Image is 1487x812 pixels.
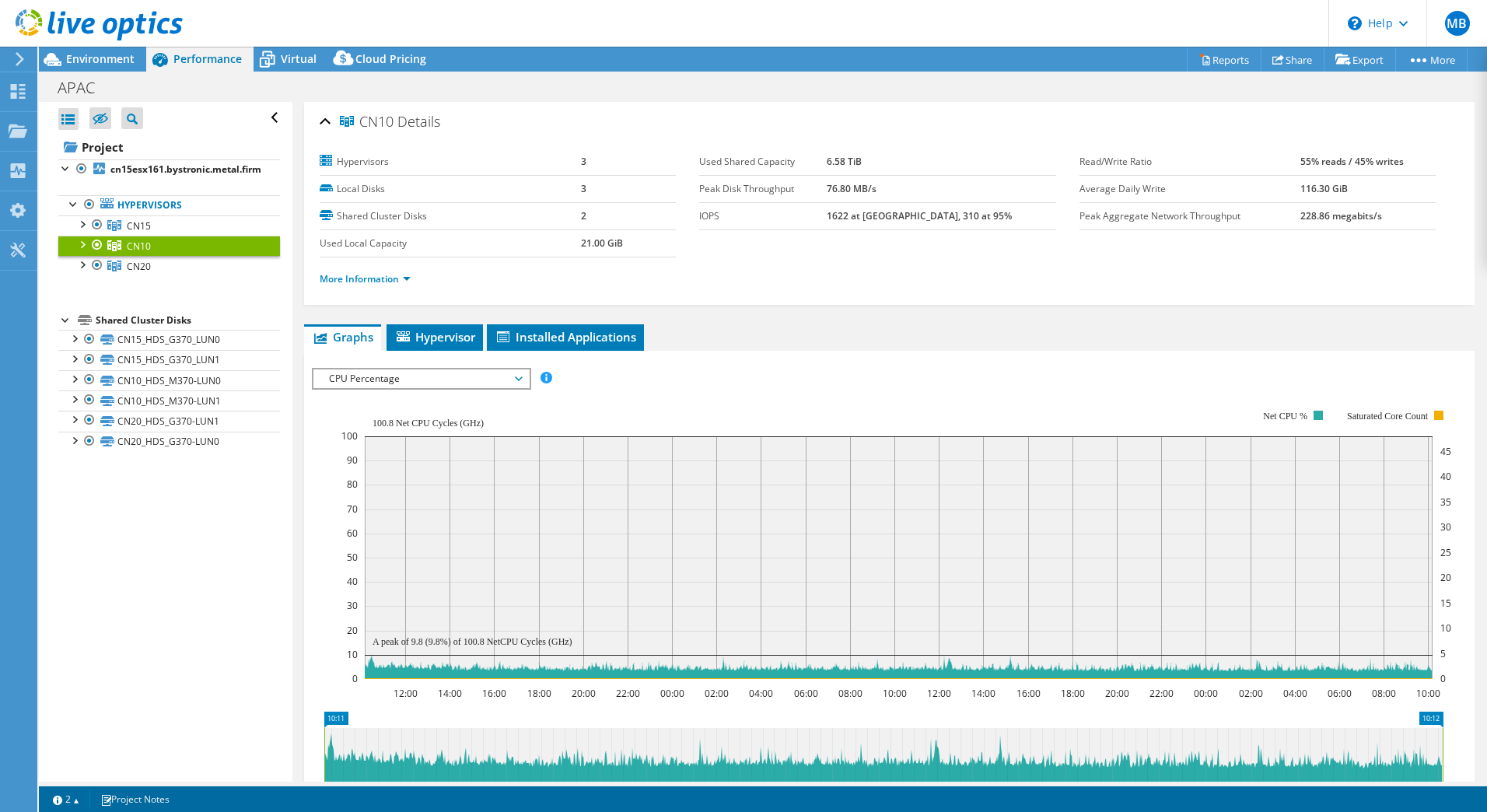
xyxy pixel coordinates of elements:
text: 15 [1440,597,1451,610]
text: 04:00 [1282,687,1307,700]
text: 40 [347,575,358,588]
b: 1622 at [GEOGRAPHIC_DATA], 310 at 95% [827,209,1012,222]
text: A peak of 9.8 (9.8%) of 100.8 NetCPU Cycles (GHz) [373,636,572,647]
text: Net CPU % [1263,411,1307,422]
label: Used Local Capacity [320,236,581,251]
text: 10:00 [1415,687,1440,700]
a: cn15esx161.bystronic.metal.firm [58,159,280,180]
a: CN15_HDS_G370_LUN1 [58,350,280,370]
text: 04:00 [748,687,772,700]
text: 00:00 [1193,687,1217,700]
text: 30 [1440,520,1451,534]
a: More Information [320,272,411,285]
text: 20:00 [1104,687,1128,700]
span: CN15 [127,219,151,233]
text: 12:00 [393,687,417,700]
div: Shared Cluster Disks [96,311,280,330]
text: 50 [347,551,358,564]
text: 45 [1440,445,1451,458]
text: 08:00 [838,687,862,700]
text: 35 [1440,495,1451,509]
text: 0 [1440,672,1446,685]
label: Shared Cluster Disks [320,208,581,224]
text: 90 [347,453,358,467]
a: Project Notes [89,789,180,809]
text: 20 [1440,571,1451,584]
text: 40 [1440,470,1451,483]
text: 0 [352,672,358,685]
a: CN15_HDS_G370_LUN0 [58,330,280,350]
span: Performance [173,51,242,66]
text: 02:00 [1238,687,1262,700]
text: 10 [1440,621,1451,635]
text: Saturated Core Count [1347,411,1429,422]
b: 2 [581,209,586,222]
label: IOPS [699,208,827,224]
a: CN10_HDS_M370-LUN1 [58,390,280,411]
label: Average Daily Write [1079,181,1300,197]
span: Installed Applications [495,329,636,345]
a: More [1395,47,1468,72]
label: Read/Write Ratio [1079,154,1300,170]
text: 02:00 [704,687,728,700]
label: Peak Aggregate Network Throughput [1079,208,1300,224]
a: CN20_HDS_G370-LUN0 [58,432,280,452]
b: 55% reads / 45% writes [1300,155,1404,168]
text: 10 [347,648,358,661]
text: 60 [347,527,358,540]
text: 5 [1440,647,1446,660]
text: 20:00 [571,687,595,700]
text: 06:00 [793,687,817,700]
label: Peak Disk Throughput [699,181,827,197]
label: Hypervisors [320,154,581,170]
text: 70 [347,502,358,516]
text: 80 [347,478,358,491]
a: Project [58,135,280,159]
span: Virtual [281,51,317,66]
a: Export [1324,47,1396,72]
a: Hypervisors [58,195,280,215]
span: Hypervisor [394,329,475,345]
label: Used Shared Capacity [699,154,827,170]
text: 14:00 [971,687,995,700]
text: 100.8 Net CPU Cycles (GHz) [373,418,484,429]
span: MB [1445,11,1470,36]
a: Share [1261,47,1324,72]
a: 2 [42,789,90,809]
span: Cloud Pricing [355,51,426,66]
text: 18:00 [1060,687,1084,700]
text: 18:00 [527,687,551,700]
b: 21.00 GiB [581,236,623,250]
text: 100 [341,429,358,443]
a: CN15 [58,215,280,236]
text: 12:00 [926,687,950,700]
a: CN10_HDS_M370-LUN0 [58,370,280,390]
text: 10:00 [882,687,906,700]
a: CN10 [58,236,280,256]
text: 25 [1440,546,1451,559]
b: 76.80 MB/s [827,182,876,195]
span: Details [397,112,440,131]
text: 14:00 [437,687,461,700]
span: CN10 [127,240,151,253]
text: 00:00 [660,687,684,700]
text: 06:00 [1327,687,1351,700]
b: 228.86 megabits/s [1300,209,1382,222]
b: 116.30 GiB [1300,182,1348,195]
text: 22:00 [615,687,639,700]
span: Graphs [312,329,373,345]
span: CN20 [127,260,151,273]
label: Local Disks [320,181,581,197]
svg: \n [1348,16,1362,30]
text: 08:00 [1371,687,1395,700]
b: 6.58 TiB [827,155,862,168]
a: Reports [1187,47,1261,72]
span: CPU Percentage [321,369,521,388]
b: 3 [581,182,586,195]
h1: APAC [51,79,119,96]
text: 16:00 [481,687,506,700]
a: CN20_HDS_G370-LUN1 [58,411,280,431]
text: 16:00 [1016,687,1040,700]
text: 30 [347,599,358,612]
text: 22:00 [1149,687,1173,700]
